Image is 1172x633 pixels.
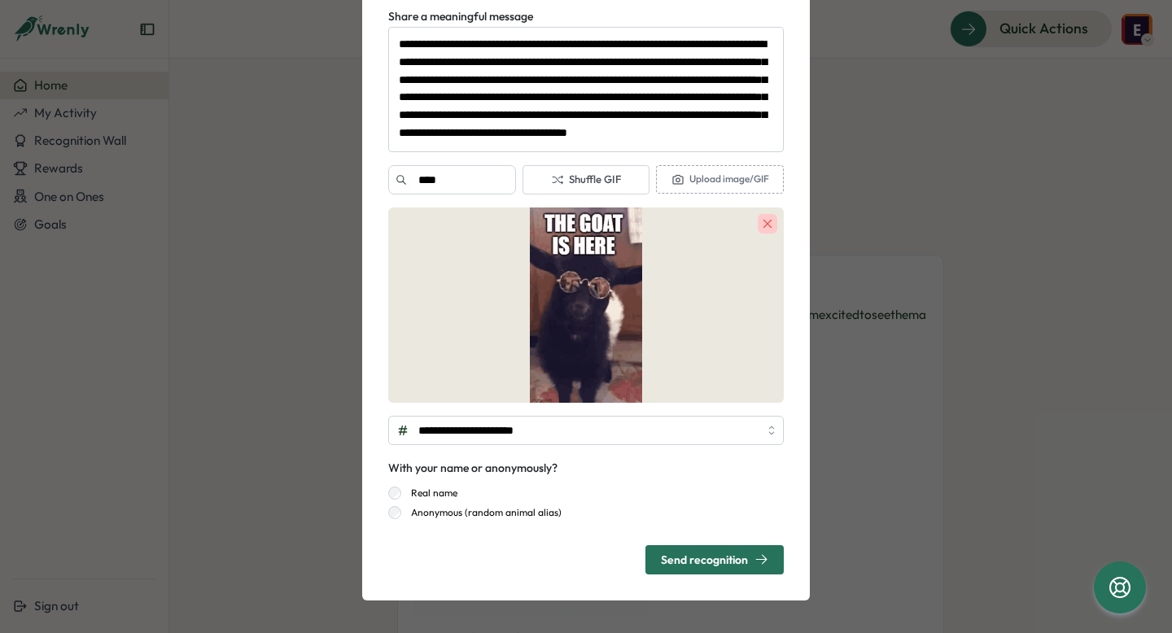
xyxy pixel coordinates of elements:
label: Anonymous (random animal alias) [401,506,562,519]
label: Share a meaningful message [388,8,533,26]
div: Send recognition [661,552,768,566]
img: gif [388,207,784,403]
button: Send recognition [645,545,784,574]
label: Real name [401,487,457,500]
span: Shuffle GIF [551,172,621,187]
button: Shuffle GIF [523,165,650,194]
div: With your name or anonymously? [388,460,558,478]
